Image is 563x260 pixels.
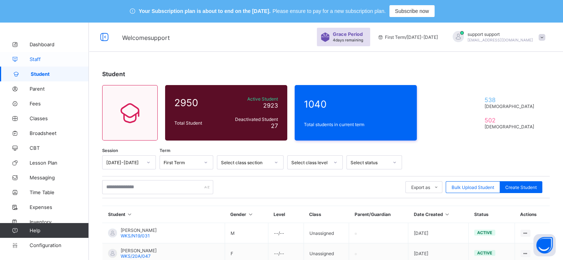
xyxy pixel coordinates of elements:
span: active [477,230,492,235]
button: Open asap [533,234,556,256]
span: Messaging [30,175,89,180]
span: Help [30,227,88,233]
i: Sort in Ascending Order [444,212,450,217]
span: Expenses [30,204,89,210]
span: Student [31,71,89,77]
th: Parent/Guardian [349,206,408,223]
div: Select class level [291,160,329,165]
td: M [225,223,268,243]
span: Fees [30,101,89,107]
span: Deactivated Student [225,117,278,122]
span: Please ensure to pay for a new subscription plan. [272,8,386,14]
span: 2950 [174,97,222,108]
span: 4 days remaining [333,38,363,42]
span: Your Subscription plan is about to end on the [DATE]. [139,8,271,14]
div: First Term [164,160,200,165]
span: active [477,250,492,256]
span: Time Table [30,189,89,195]
span: Term [160,148,170,153]
span: Parent [30,86,89,92]
span: Inventory [30,219,89,225]
div: Select status [351,160,388,165]
img: sticker-purple.71386a28dfed39d6af7621340158ba97.svg [321,33,330,42]
div: Select class section [221,160,270,165]
th: Actions [515,206,550,223]
span: 2923 [263,102,278,109]
span: Welcome support [122,34,170,41]
span: [DEMOGRAPHIC_DATA] [484,124,537,129]
span: Grace Period [333,31,363,37]
span: Active Student [225,96,278,102]
i: Sort in Ascending Order [247,212,254,217]
span: 502 [484,117,537,124]
span: WKS/20A/047 [121,253,151,259]
span: Broadsheet [30,130,89,136]
th: Student [103,206,225,223]
th: Class [304,206,349,223]
span: session/term information [378,34,438,40]
th: Status [468,206,515,223]
span: CBT [30,145,89,151]
span: Dashboard [30,41,89,47]
th: Gender [225,206,268,223]
td: Unassigned [304,223,349,243]
span: Staff [30,56,89,62]
span: support support [468,31,533,37]
span: [PERSON_NAME] [121,248,157,253]
div: [DATE]-[DATE] [106,160,142,165]
span: Export as [411,185,430,190]
span: 538 [484,96,537,104]
div: Total Student [172,118,224,128]
span: Classes [30,115,89,121]
span: Configuration [30,242,88,248]
div: supportsupport [445,31,549,43]
span: WKS/N19/031 [121,233,150,239]
span: Student [102,70,125,78]
span: Lesson Plan [30,160,89,166]
span: Create Student [505,185,537,190]
span: 1040 [304,98,408,110]
th: Date Created [408,206,469,223]
span: Bulk Upload Student [452,185,494,190]
td: [DATE] [408,223,469,243]
span: Subscribe now [395,8,429,14]
span: [DEMOGRAPHIC_DATA] [484,104,537,109]
span: [EMAIL_ADDRESS][DOMAIN_NAME] [468,38,533,42]
td: --/-- [268,223,304,243]
th: Level [268,206,304,223]
span: Total students in current term [304,122,408,127]
i: Sort in Ascending Order [127,212,133,217]
span: [PERSON_NAME] [121,227,157,233]
span: 27 [271,122,278,129]
span: Session [102,148,118,153]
